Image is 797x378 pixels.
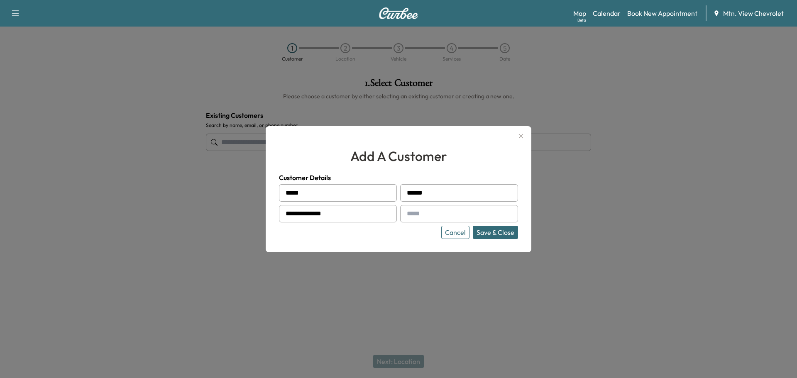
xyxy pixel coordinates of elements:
[577,17,586,23] div: Beta
[593,8,621,18] a: Calendar
[441,226,469,239] button: Cancel
[723,8,784,18] span: Mtn. View Chevrolet
[279,146,518,166] h2: add a customer
[279,173,518,183] h4: Customer Details
[627,8,697,18] a: Book New Appointment
[573,8,586,18] a: MapBeta
[473,226,518,239] button: Save & Close
[379,7,418,19] img: Curbee Logo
